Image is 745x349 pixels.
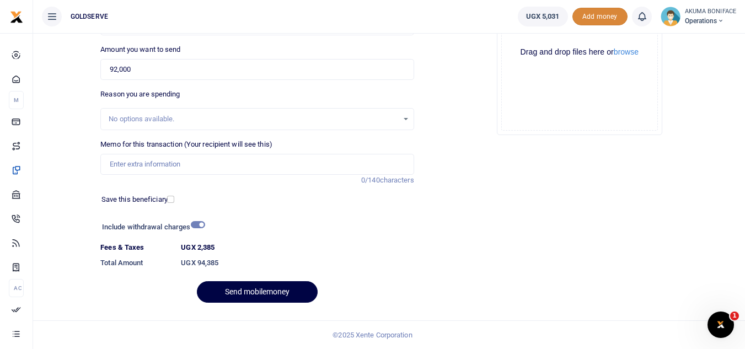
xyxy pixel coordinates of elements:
li: Wallet ballance [513,7,572,26]
span: Add money [572,8,628,26]
img: logo-small [10,10,23,24]
li: M [9,91,24,109]
img: profile-user [661,7,680,26]
label: Save this beneficiary [101,194,168,205]
h6: UGX 94,385 [181,259,414,267]
a: profile-user AKUMA BONIFACE Operations [661,7,736,26]
dt: Fees & Taxes [96,242,176,253]
span: Operations [685,16,736,26]
h6: Total Amount [100,259,172,267]
li: Toup your wallet [572,8,628,26]
div: Drag and drop files here or [502,47,657,57]
input: Enter extra information [100,154,414,175]
span: UGX 5,031 [526,11,560,22]
span: GOLDSERVE [66,12,112,22]
h6: Include withdrawal charges [102,223,200,232]
span: 0/140 [361,176,380,184]
button: Send mobilemoney [197,281,318,303]
input: UGX [100,59,414,80]
label: Memo for this transaction (Your recipient will see this) [100,139,272,150]
label: Reason you are spending [100,89,180,100]
button: browse [614,48,639,56]
a: UGX 5,031 [518,7,568,26]
span: characters [380,176,414,184]
a: logo-small logo-large logo-large [10,12,23,20]
label: Amount you want to send [100,44,180,55]
span: 1 [730,312,739,320]
li: Ac [9,279,24,297]
small: AKUMA BONIFACE [685,7,736,17]
iframe: Intercom live chat [708,312,734,338]
label: UGX 2,385 [181,242,215,253]
div: No options available. [109,114,398,125]
a: Add money [572,12,628,20]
